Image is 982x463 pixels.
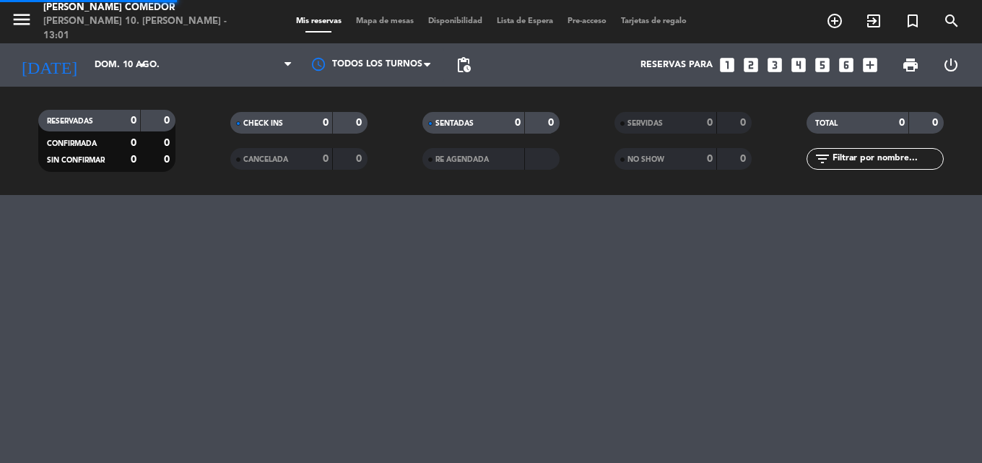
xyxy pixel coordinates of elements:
[243,120,283,127] span: CHECK INS
[837,56,856,74] i: looks_6
[815,120,838,127] span: TOTAL
[627,120,663,127] span: SERVIDAS
[742,56,760,74] i: looks_two
[131,116,136,126] strong: 0
[435,156,489,163] span: RE AGENDADA
[826,12,843,30] i: add_circle_outline
[47,118,93,125] span: RESERVADAS
[421,17,490,25] span: Disponibilidad
[164,138,173,148] strong: 0
[560,17,614,25] span: Pre-acceso
[43,1,235,15] div: [PERSON_NAME] Comedor
[131,138,136,148] strong: 0
[43,14,235,43] div: [PERSON_NAME] 10. [PERSON_NAME] - 13:01
[718,56,736,74] i: looks_one
[131,155,136,165] strong: 0
[11,49,87,81] i: [DATE]
[435,120,474,127] span: SENTADAS
[11,9,32,30] i: menu
[490,17,560,25] span: Lista de Espera
[455,56,472,74] span: pending_actions
[627,156,664,163] span: NO SHOW
[740,154,749,164] strong: 0
[931,43,971,87] div: LOG OUT
[134,56,152,74] i: arrow_drop_down
[902,56,919,74] span: print
[349,17,421,25] span: Mapa de mesas
[548,118,557,128] strong: 0
[789,56,808,74] i: looks_4
[707,154,713,164] strong: 0
[640,60,713,70] span: Reservas para
[813,56,832,74] i: looks_5
[47,140,97,147] span: CONFIRMADA
[164,155,173,165] strong: 0
[904,12,921,30] i: turned_in_not
[765,56,784,74] i: looks_3
[323,118,329,128] strong: 0
[515,118,521,128] strong: 0
[614,17,694,25] span: Tarjetas de regalo
[707,118,713,128] strong: 0
[243,156,288,163] span: CANCELADA
[814,150,831,168] i: filter_list
[899,118,905,128] strong: 0
[289,17,349,25] span: Mis reservas
[865,12,882,30] i: exit_to_app
[740,118,749,128] strong: 0
[943,12,960,30] i: search
[861,56,879,74] i: add_box
[323,154,329,164] strong: 0
[942,56,960,74] i: power_settings_new
[356,118,365,128] strong: 0
[47,157,105,164] span: SIN CONFIRMAR
[164,116,173,126] strong: 0
[356,154,365,164] strong: 0
[11,9,32,35] button: menu
[831,151,943,167] input: Filtrar por nombre...
[932,118,941,128] strong: 0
